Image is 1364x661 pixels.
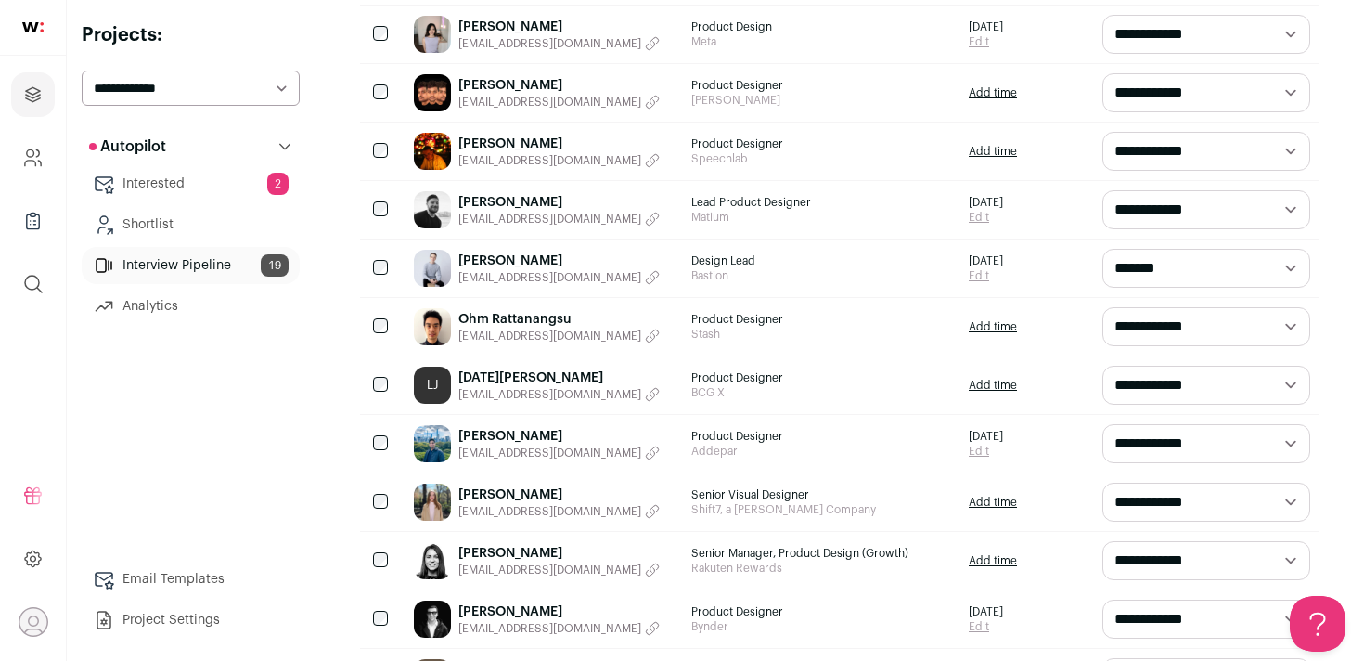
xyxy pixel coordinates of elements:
a: Company Lists [11,199,55,243]
span: Lead Product Designer [691,195,950,210]
span: Stash [691,327,950,342]
img: 563562b9729d69246db256e2454f1f7be113febcbc0604a189388e156f63fcb0 [414,191,451,228]
button: Open dropdown [19,607,48,637]
a: [PERSON_NAME] [458,603,660,621]
span: Bynder [691,619,950,634]
a: Analytics [82,288,300,325]
span: [EMAIL_ADDRESS][DOMAIN_NAME] [458,36,641,51]
span: Product Design [691,19,950,34]
span: Speechlab [691,151,950,166]
img: 9da094780dcf0c0bb3dd1b057a71afaea5d7f69556239da7cc6aad61ceae2767.jpg [414,425,451,462]
span: Design Lead [691,253,950,268]
a: Shortlist [82,206,300,243]
a: [DATE][PERSON_NAME] [458,369,660,387]
button: [EMAIL_ADDRESS][DOMAIN_NAME] [458,387,660,402]
span: [EMAIL_ADDRESS][DOMAIN_NAME] [458,212,641,227]
span: Bastion [691,268,950,283]
a: Add time [969,495,1017,510]
a: [PERSON_NAME] [458,135,660,153]
a: [PERSON_NAME] [458,486,660,504]
img: 143442e82128ff8497a886249fefa709e8fb3bf0792926fca812a6a68f1471cb.jpg [414,16,451,53]
img: 96e8c7d31716aeccc465560957bafb54b96196274d0c38b668ad00c7331e3a7a.jpg [414,484,451,521]
button: [EMAIL_ADDRESS][DOMAIN_NAME] [458,621,660,636]
span: [EMAIL_ADDRESS][DOMAIN_NAME] [458,621,641,636]
img: b006dfc30f96c40bbc65a8a2535d06f7c1f5aa8a6ae6b732132dd1c167a80723.jpg [414,601,451,638]
a: [PERSON_NAME] [458,544,660,563]
a: Edit [969,210,1003,225]
a: [PERSON_NAME] [458,193,660,212]
a: Add time [969,319,1017,334]
span: Senior Visual Designer [691,487,950,502]
span: Product Designer [691,136,950,151]
a: Email Templates [82,561,300,598]
a: Project Settings [82,602,300,639]
a: Add time [969,553,1017,568]
img: wellfound-shorthand-0d5821cbd27db2630d0214b213865d53afaa358527fdda9d0ea32b1df1b89c2c.svg [22,22,44,32]
span: [EMAIL_ADDRESS][DOMAIN_NAME] [458,95,641,110]
span: Rakuten Rewards [691,561,950,576]
span: [DATE] [969,195,1003,210]
span: Senior Manager, Product Design (Growth) [691,546,950,561]
a: Ohm Rattanangsu [458,310,660,329]
img: d2eb353e6454bbe1b73e7e804019d2ac97eabb89557d76ac8b865722716feaa9.jpg [414,74,451,111]
a: [PERSON_NAME] [458,76,660,95]
a: Interested2 [82,165,300,202]
span: [EMAIL_ADDRESS][DOMAIN_NAME] [458,329,641,343]
span: Product Designer [691,312,950,327]
h2: Projects: [82,22,300,48]
img: ca608fa6533c392e15b62a0a180b79420a735d1d4f93515ef63ce5c09dde5a10 [414,308,451,345]
span: 2 [267,173,289,195]
button: [EMAIL_ADDRESS][DOMAIN_NAME] [458,270,660,285]
span: Addepar [691,444,950,459]
a: Add time [969,144,1017,159]
button: [EMAIL_ADDRESS][DOMAIN_NAME] [458,446,660,460]
button: [EMAIL_ADDRESS][DOMAIN_NAME] [458,212,660,227]
span: [EMAIL_ADDRESS][DOMAIN_NAME] [458,387,641,402]
a: Interview Pipeline19 [82,247,300,284]
a: Add time [969,378,1017,393]
img: 52a39ba794c51068646212f0415aff1da6850885da4badb7ad84af965079f524 [414,250,451,287]
button: [EMAIL_ADDRESS][DOMAIN_NAME] [458,504,660,519]
button: [EMAIL_ADDRESS][DOMAIN_NAME] [458,36,660,51]
button: [EMAIL_ADDRESS][DOMAIN_NAME] [458,153,660,168]
a: [PERSON_NAME] [458,18,660,36]
a: [PERSON_NAME] [458,427,660,446]
span: Product Designer [691,370,950,385]
span: [EMAIL_ADDRESS][DOMAIN_NAME] [458,446,641,460]
button: Autopilot [82,128,300,165]
span: [EMAIL_ADDRESS][DOMAIN_NAME] [458,153,641,168]
a: LJ [414,367,451,404]
span: [EMAIL_ADDRESS][DOMAIN_NAME] [458,270,641,285]
a: [PERSON_NAME] [458,252,660,270]
a: Edit [969,444,1003,459]
a: Add time [969,85,1017,100]
button: [EMAIL_ADDRESS][DOMAIN_NAME] [458,563,660,577]
img: e6fde85ba254a2825cb01271db5f707139e971d1c44ecf4fa7993339f413c679 [414,542,451,579]
span: [DATE] [969,604,1003,619]
img: 152c12dbd86938ad1a289f568fd07ff19d65defc9aded7aa9fd1c61a32e46022.jpg [414,133,451,170]
span: 19 [261,254,289,277]
a: Edit [969,268,1003,283]
span: Shift7, a [PERSON_NAME] Company [691,502,950,517]
span: BCG X [691,385,950,400]
a: Company and ATS Settings [11,136,55,180]
a: Edit [969,34,1003,49]
span: [DATE] [969,429,1003,444]
p: Autopilot [89,136,166,158]
span: [EMAIL_ADDRESS][DOMAIN_NAME] [458,504,641,519]
span: [DATE] [969,253,1003,268]
span: [PERSON_NAME] [691,93,950,108]
span: [DATE] [969,19,1003,34]
span: Matium [691,210,950,225]
span: Product Designer [691,604,950,619]
iframe: Help Scout Beacon - Open [1290,596,1345,652]
button: [EMAIL_ADDRESS][DOMAIN_NAME] [458,329,660,343]
span: Product Designer [691,429,950,444]
span: Meta [691,34,950,49]
span: [EMAIL_ADDRESS][DOMAIN_NAME] [458,563,641,577]
button: [EMAIL_ADDRESS][DOMAIN_NAME] [458,95,660,110]
a: Edit [969,619,1003,634]
a: Projects [11,72,55,117]
span: Product Designer [691,78,950,93]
